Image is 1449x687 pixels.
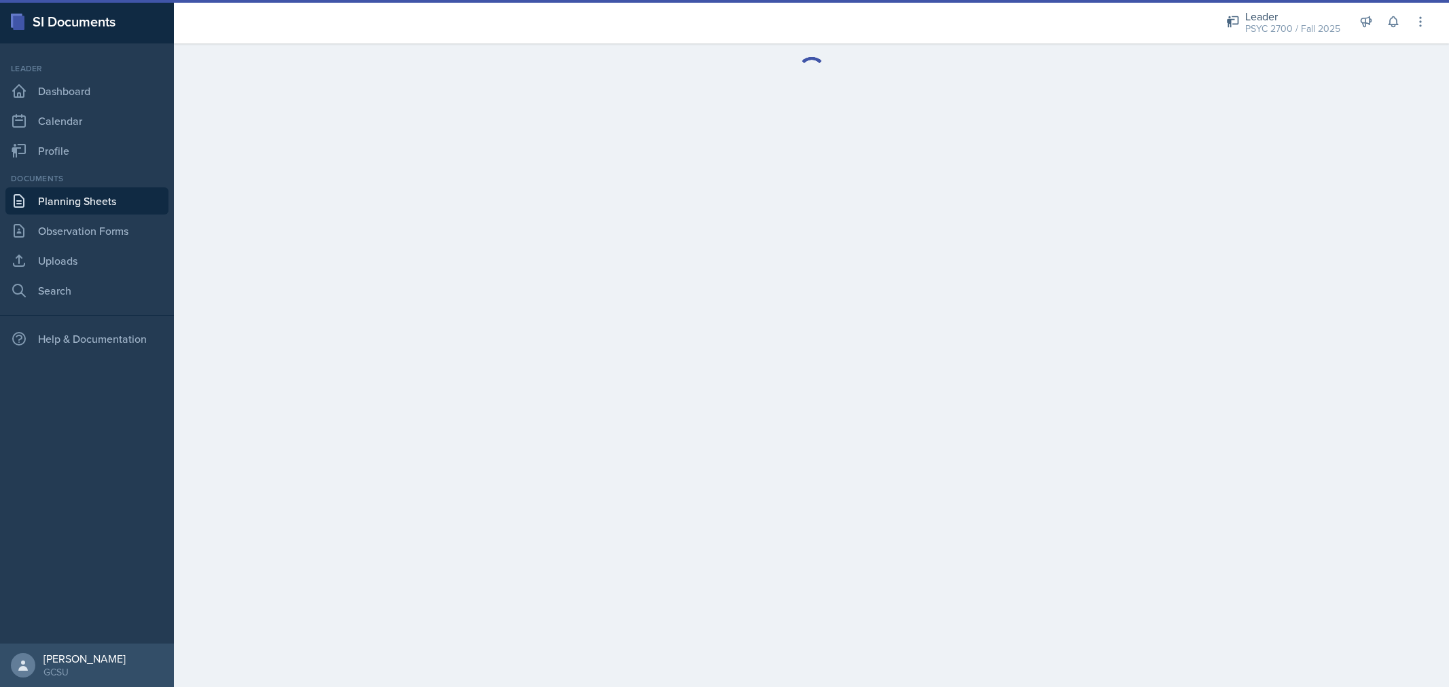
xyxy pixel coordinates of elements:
[5,62,168,75] div: Leader
[1245,22,1340,36] div: PSYC 2700 / Fall 2025
[43,665,126,679] div: GCSU
[1245,8,1340,24] div: Leader
[43,652,126,665] div: [PERSON_NAME]
[5,247,168,274] a: Uploads
[5,187,168,215] a: Planning Sheets
[5,77,168,105] a: Dashboard
[5,137,168,164] a: Profile
[5,277,168,304] a: Search
[5,217,168,244] a: Observation Forms
[5,172,168,185] div: Documents
[5,107,168,134] a: Calendar
[5,325,168,352] div: Help & Documentation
